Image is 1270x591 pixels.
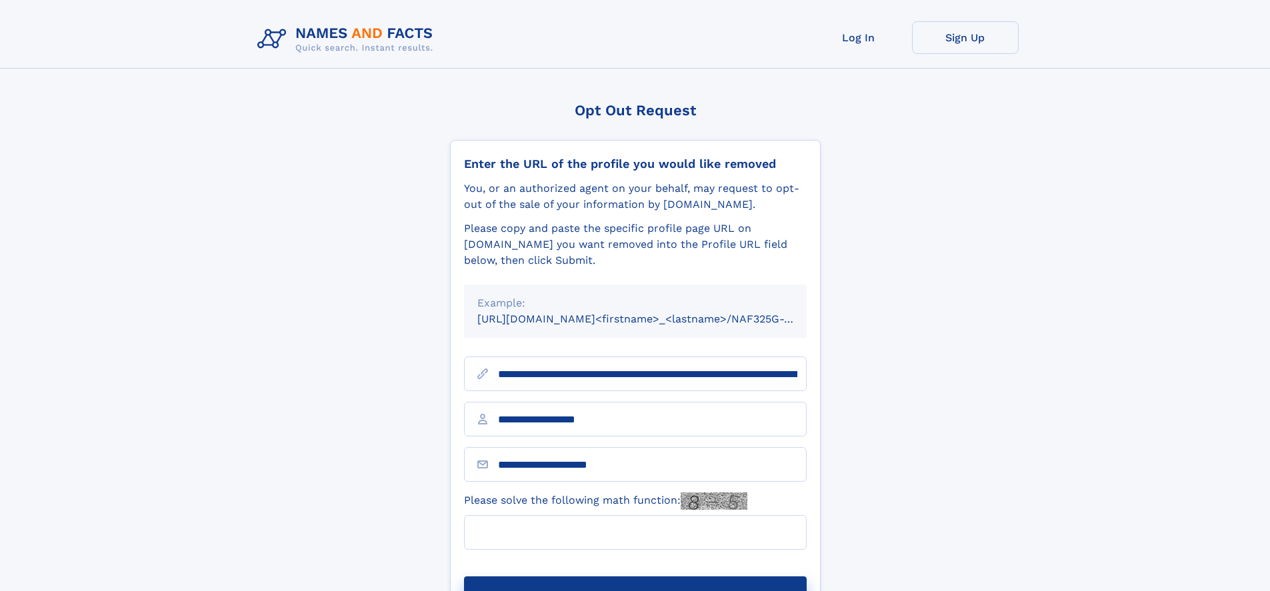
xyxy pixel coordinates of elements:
div: Please copy and paste the specific profile page URL on [DOMAIN_NAME] you want removed into the Pr... [464,221,807,269]
div: You, or an authorized agent on your behalf, may request to opt-out of the sale of your informatio... [464,181,807,213]
small: [URL][DOMAIN_NAME]<firstname>_<lastname>/NAF325G-xxxxxxxx [477,312,832,325]
div: Enter the URL of the profile you would like removed [464,157,807,171]
a: Log In [805,21,912,54]
div: Example: [477,295,793,311]
div: Opt Out Request [450,102,821,119]
a: Sign Up [912,21,1019,54]
img: Logo Names and Facts [252,21,444,57]
label: Please solve the following math function: [464,492,747,510]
